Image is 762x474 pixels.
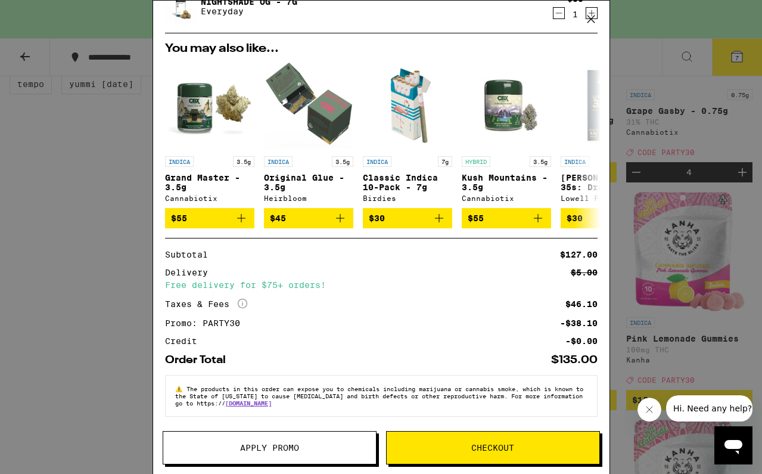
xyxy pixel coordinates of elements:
[561,61,650,208] a: Open page for Lowell 35s: Dreamweaver 10 Pack - 3.5g from Lowell Farms
[561,61,650,150] img: Lowell Farms - Lowell 35s: Dreamweaver 10 Pack - 3.5g
[561,173,650,192] p: [PERSON_NAME] 35s: Dreamweaver 10 Pack - 3.5g
[363,173,452,192] p: Classic Indica 10-Pack - 7g
[264,208,353,228] button: Add to bag
[363,208,452,228] button: Add to bag
[165,337,206,345] div: Credit
[165,61,254,150] img: Cannabiotix - Grand Master - 3.5g
[565,300,598,308] div: $46.10
[560,319,598,327] div: -$38.10
[264,194,353,202] div: Heirbloom
[363,61,452,150] img: Birdies - Classic Indica 10-Pack - 7g
[363,156,391,167] p: INDICA
[163,431,377,464] button: Apply Promo
[270,213,286,223] span: $45
[666,395,752,422] iframe: Message from company
[201,7,297,16] p: Everyday
[165,156,194,167] p: INDICA
[551,355,598,365] div: $135.00
[438,156,452,167] p: 7g
[175,385,186,392] span: ⚠️
[264,173,353,192] p: Original Glue - 3.5g
[363,61,452,208] a: Open page for Classic Indica 10-Pack - 7g from Birdies
[561,156,589,167] p: INDICA
[462,61,551,208] a: Open page for Kush Mountains - 3.5g from Cannabiotix
[332,156,353,167] p: 3.5g
[471,444,514,452] span: Checkout
[233,156,254,167] p: 3.5g
[264,61,353,208] a: Open page for Original Glue - 3.5g from Heirbloom
[165,268,216,277] div: Delivery
[565,337,598,345] div: -$0.00
[171,213,187,223] span: $55
[571,268,598,277] div: $5.00
[165,355,234,365] div: Order Total
[264,61,353,150] img: Heirbloom - Original Glue - 3.5g
[530,156,551,167] p: 3.5g
[386,431,600,464] button: Checkout
[225,399,272,407] a: [DOMAIN_NAME]
[165,173,254,192] p: Grand Master - 3.5g
[560,250,598,259] div: $127.00
[165,299,247,309] div: Taxes & Fees
[567,10,583,19] div: 1
[369,213,385,223] span: $30
[165,281,598,289] div: Free delivery for $75+ orders!
[714,426,752,464] iframe: Button to launch messaging window
[165,208,254,228] button: Add to bag
[561,208,650,228] button: Add to bag
[462,194,551,202] div: Cannabiotix
[553,7,565,19] button: Decrement
[165,319,248,327] div: Promo: PARTY30
[165,194,254,202] div: Cannabiotix
[567,213,583,223] span: $30
[264,156,293,167] p: INDICA
[165,43,598,55] h2: You may also like...
[462,173,551,192] p: Kush Mountains - 3.5g
[637,398,661,422] iframe: Close message
[468,213,484,223] span: $55
[561,194,650,202] div: Lowell Farms
[462,61,551,150] img: Cannabiotix - Kush Mountains - 3.5g
[165,61,254,208] a: Open page for Grand Master - 3.5g from Cannabiotix
[462,208,551,228] button: Add to bag
[165,250,216,259] div: Subtotal
[240,444,299,452] span: Apply Promo
[363,194,452,202] div: Birdies
[175,385,583,407] span: The products in this order can expose you to chemicals including marijuana or cannabis smoke, whi...
[462,156,490,167] p: HYBRID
